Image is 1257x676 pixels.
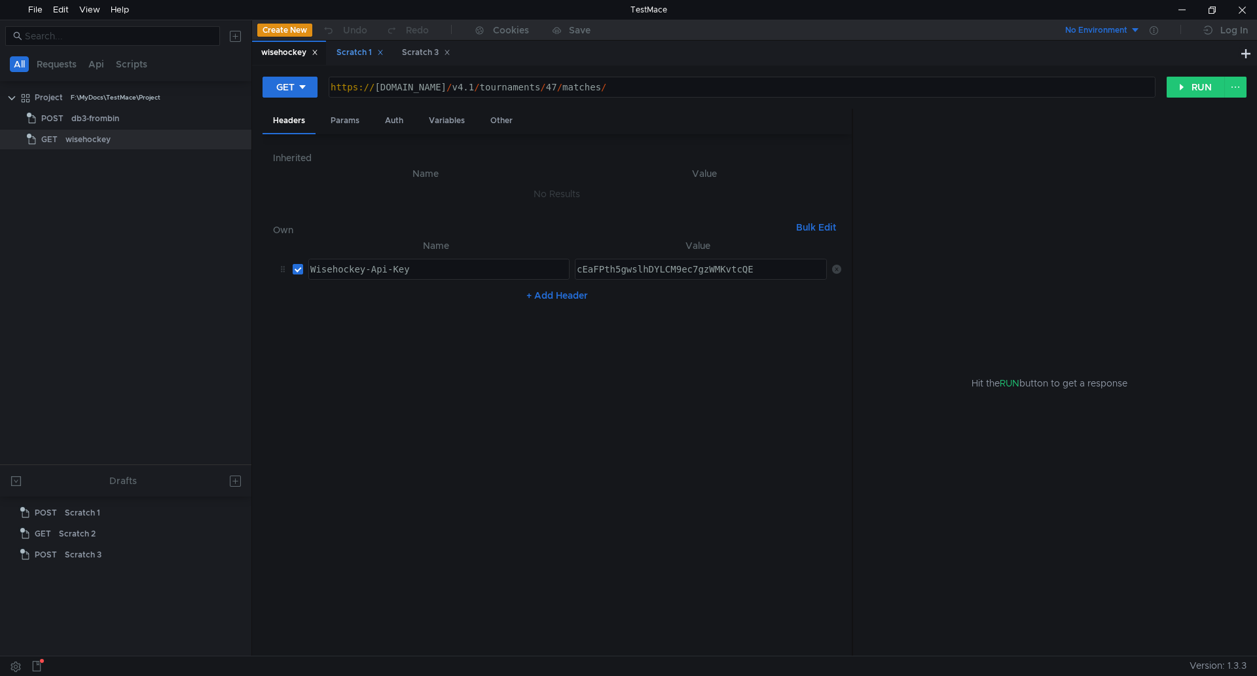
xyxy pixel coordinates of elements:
[41,109,64,128] span: POST
[25,29,212,43] input: Search...
[276,80,295,94] div: GET
[303,238,570,254] th: Name
[376,20,438,40] button: Redo
[35,545,57,565] span: POST
[10,56,29,72] button: All
[283,166,568,181] th: Name
[534,188,580,200] nz-embed-empty: No Results
[402,46,450,60] div: Scratch 3
[273,150,841,166] h6: Inherited
[570,238,827,254] th: Value
[109,473,137,489] div: Drafts
[521,288,593,303] button: + Add Header
[35,88,63,107] div: Project
[493,22,529,38] div: Cookies
[261,46,318,60] div: wisehockey
[257,24,312,37] button: Create New
[71,88,160,107] div: F:\MyDocs\TestMace\Project
[41,130,58,149] span: GET
[112,56,151,72] button: Scripts
[33,56,81,72] button: Requests
[35,524,51,544] span: GET
[65,503,100,523] div: Scratch 1
[59,524,96,544] div: Scratch 2
[312,20,376,40] button: Undo
[569,26,591,35] div: Save
[791,219,841,235] button: Bulk Edit
[65,130,111,149] div: wisehockey
[65,545,101,565] div: Scratch 3
[480,109,523,133] div: Other
[568,166,841,181] th: Value
[1065,24,1127,37] div: No Environment
[263,109,316,134] div: Headers
[337,46,384,60] div: Scratch 1
[273,222,791,238] h6: Own
[406,22,429,38] div: Redo
[418,109,475,133] div: Variables
[1049,20,1140,41] button: No Environment
[71,109,119,128] div: db3-frombin
[1000,377,1019,389] span: RUN
[1167,77,1225,98] button: RUN
[972,376,1127,390] span: Hit the button to get a response
[320,109,370,133] div: Params
[343,22,367,38] div: Undo
[263,77,318,98] button: GET
[1220,22,1248,38] div: Log In
[84,56,108,72] button: Api
[1190,656,1247,675] span: Version: 1.3.3
[35,503,57,523] span: POST
[374,109,414,133] div: Auth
